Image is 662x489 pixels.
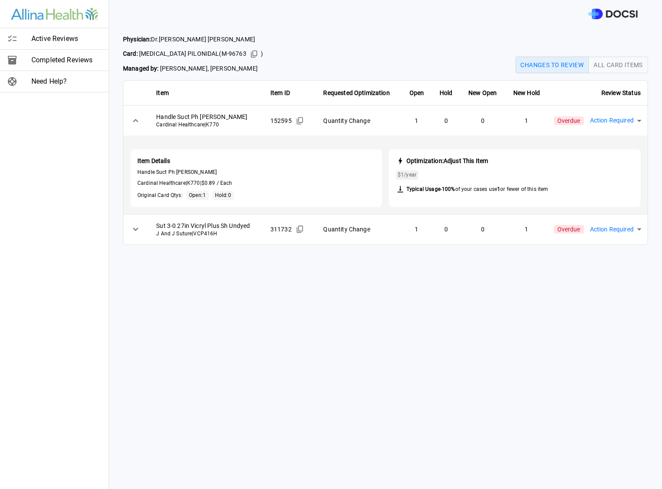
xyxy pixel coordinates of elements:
[588,57,648,73] button: All Card Items
[584,217,648,241] div: Action Required
[123,36,151,43] strong: Physician:
[156,121,256,129] span: Cardinal Healthcare | K770
[189,192,206,198] span: Open: 1
[324,89,390,96] strong: Requested Optimization
[201,180,232,186] span: $0.89 / Each
[432,214,460,244] td: 0
[156,89,169,96] strong: Item
[409,89,424,96] strong: Open
[270,225,292,234] span: 311732
[317,105,402,136] td: Quantity Change
[402,214,432,244] td: 1
[505,105,548,136] td: 1
[590,224,634,234] span: Action Required
[123,48,263,61] span: [MEDICAL_DATA] PILONIDAL ( M-96763 )
[468,89,497,96] strong: New Open
[270,116,292,125] span: 152595
[123,64,263,73] span: [PERSON_NAME], [PERSON_NAME]
[293,114,307,127] button: Copied!
[123,65,159,72] strong: Managed by:
[584,109,648,133] div: Action Required
[554,225,584,234] span: Overdue
[513,89,540,96] strong: New Hold
[515,57,589,73] button: Changes to Review
[156,112,256,121] span: Handle Suct Ph [PERSON_NAME]
[31,55,102,65] span: Completed Reviews
[293,223,307,236] button: Copied!
[156,221,256,230] span: Sut 3-0 27in Vicryl Plus Sh Undyed
[137,180,375,187] span: Cardinal Healthcare | K770 |
[317,214,402,244] td: Quantity Change
[460,105,505,136] td: 0
[406,186,440,192] strong: Typical Usage
[156,230,256,238] span: J And J Suture | VCP416H
[123,50,138,57] strong: Card:
[601,89,641,96] strong: Review Status
[432,105,460,136] td: 0
[590,115,634,126] span: Action Required
[440,89,453,96] strong: Hold
[442,186,548,192] span: of your cases use or fewer of this item
[460,214,505,244] td: 0
[31,34,102,44] span: Active Reviews
[137,192,183,199] span: Original Card Qtys:
[442,186,455,192] strong: 100 %
[123,35,263,44] span: Dr. [PERSON_NAME] [PERSON_NAME]
[554,116,584,125] span: Overdue
[248,48,261,61] button: Copied!
[11,8,98,20] img: Site Logo
[270,89,290,96] strong: Item ID
[398,172,404,178] span: $1
[505,214,548,244] td: 1
[406,157,488,164] strong: Optimization: Adjust This Item
[137,169,375,176] span: Handle Suct Ph [PERSON_NAME]
[215,192,231,198] span: Hold: 0
[588,9,638,20] img: DOCSI Logo
[31,76,102,87] span: Need Help?
[402,105,432,136] td: 1
[497,186,500,192] strong: 1
[398,171,416,179] span: /year
[137,156,375,165] span: Item Details
[406,186,549,193] span: -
